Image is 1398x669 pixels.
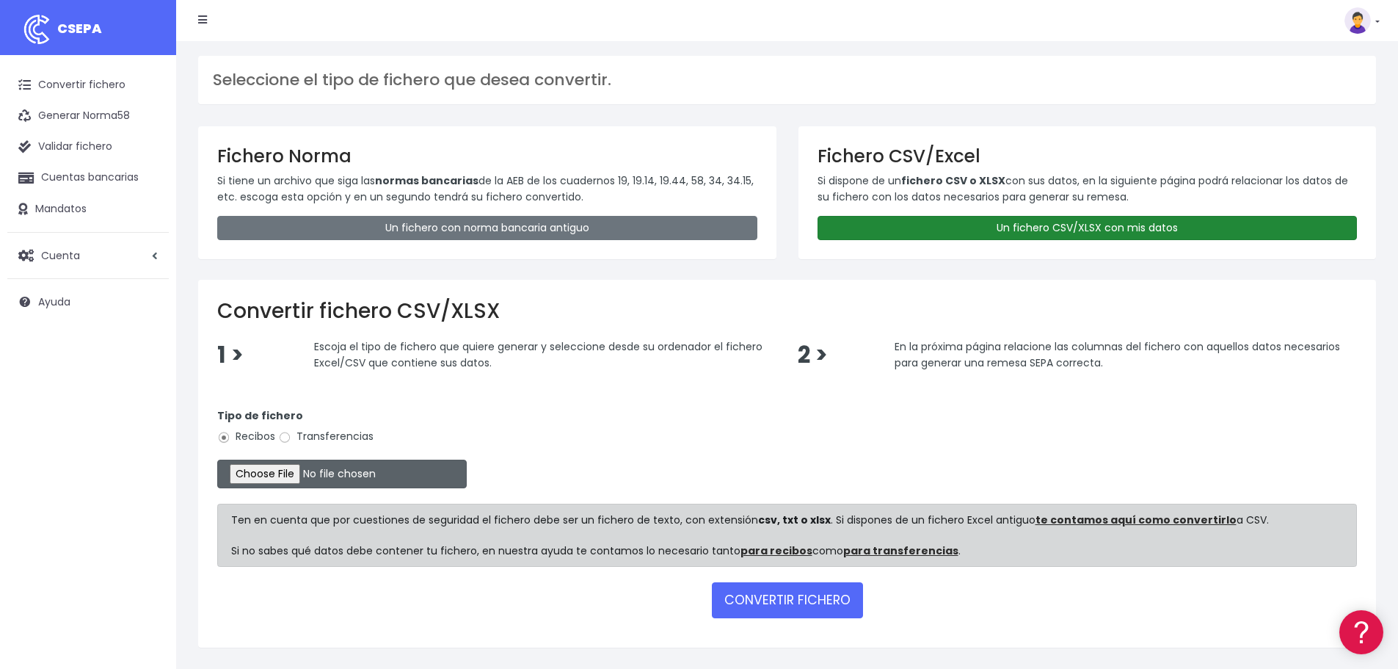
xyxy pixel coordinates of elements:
a: Mandatos [7,194,169,225]
a: para transferencias [843,543,958,558]
span: Cuenta [41,247,80,262]
a: te contamos aquí como convertirlo [1035,513,1237,527]
strong: csv, txt o xlsx [758,513,831,527]
h2: Convertir fichero CSV/XLSX [217,299,1357,324]
a: Convertir fichero [7,70,169,101]
div: Ten en cuenta que por cuestiones de seguridad el fichero debe ser un fichero de texto, con extens... [217,504,1357,567]
strong: normas bancarias [375,173,478,188]
h3: Fichero CSV/Excel [818,145,1358,167]
img: logo [18,11,55,48]
label: Recibos [217,429,275,444]
h3: Seleccione el tipo de fichero que desea convertir. [213,70,1361,90]
button: CONVERTIR FICHERO [712,582,863,618]
a: Validar fichero [7,131,169,162]
img: profile [1344,7,1371,34]
strong: fichero CSV o XLSX [901,173,1005,188]
p: Si dispone de un con sus datos, en la siguiente página podrá relacionar los datos de su fichero c... [818,173,1358,206]
span: 1 > [217,339,244,371]
span: 2 > [798,339,828,371]
a: Cuenta [7,240,169,271]
h3: Fichero Norma [217,145,757,167]
span: Escoja el tipo de fichero que quiere generar y seleccione desde su ordenador el fichero Excel/CSV... [314,339,762,370]
span: CSEPA [57,19,102,37]
a: Ayuda [7,286,169,317]
strong: Tipo de fichero [217,408,303,423]
a: Un fichero con norma bancaria antiguo [217,216,757,240]
a: para recibos [740,543,812,558]
a: Un fichero CSV/XLSX con mis datos [818,216,1358,240]
a: Cuentas bancarias [7,162,169,193]
p: Si tiene un archivo que siga las de la AEB de los cuadernos 19, 19.14, 19.44, 58, 34, 34.15, etc.... [217,173,757,206]
span: Ayuda [38,294,70,309]
a: Generar Norma58 [7,101,169,131]
label: Transferencias [278,429,374,444]
span: En la próxima página relacione las columnas del fichero con aquellos datos necesarios para genera... [895,339,1340,370]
